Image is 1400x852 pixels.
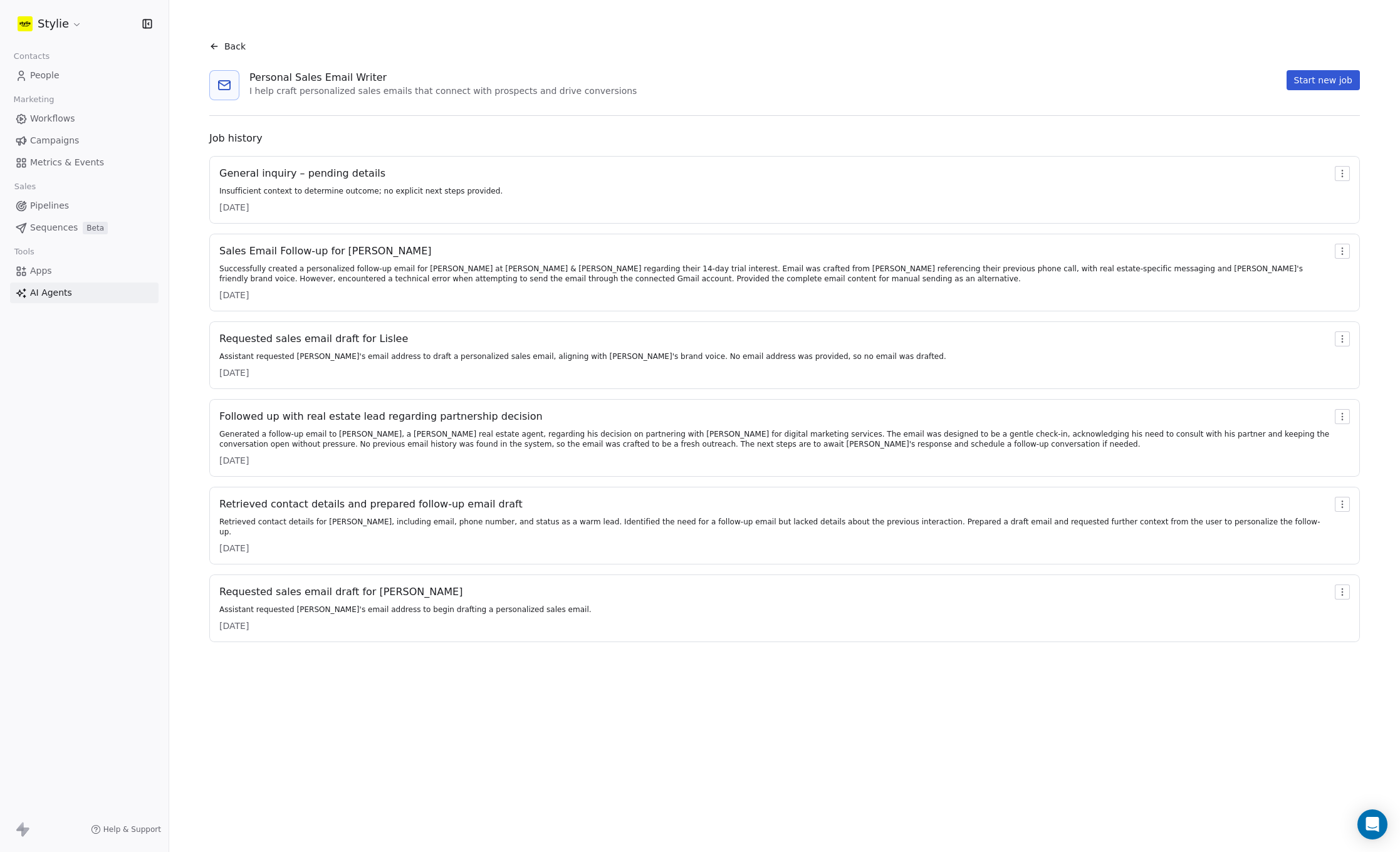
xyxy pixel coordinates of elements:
[30,156,104,169] span: Metrics & Events
[30,112,75,125] span: Workflows
[10,217,159,238] a: SequencesBeta
[30,286,72,299] span: AI Agents
[30,221,78,234] span: Sequences
[219,186,503,196] div: Insufficient context to determine outcome; no explicit next steps provided.
[10,283,159,303] a: AI Agents
[209,131,1360,146] div: Job history
[9,242,39,261] span: Tools
[219,454,1330,467] div: [DATE]
[10,130,159,151] a: Campaigns
[224,40,246,53] span: Back
[219,166,503,181] div: General inquiry – pending details
[219,584,592,600] div: Requested sales email draft for [PERSON_NAME]
[10,108,159,129] a: Workflows
[219,366,946,379] div: [DATE]
[30,199,69,212] span: Pipelines
[1287,70,1360,90] button: Start new job
[8,90,60,109] span: Marketing
[18,16,33,31] img: stylie-square-yellow.svg
[219,201,503,214] div: [DATE]
[15,13,85,34] button: Stylie
[9,177,41,196] span: Sales
[10,261,159,281] a: Apps
[219,289,1330,301] div: [DATE]
[30,264,52,278] span: Apps
[219,517,1330,537] div: Retrieved contact details for [PERSON_NAME], including email, phone number, and status as a warm ...
[219,409,1330,424] div: Followed up with real estate lead regarding partnership decision
[219,497,1330,512] div: Retrieved contact details and prepared follow-up email draft
[219,264,1330,284] div: Successfully created a personalized follow-up email for [PERSON_NAME] at [PERSON_NAME] & [PERSON_...
[219,542,1330,554] div: [DATE]
[30,69,60,82] span: People
[219,244,1330,259] div: Sales Email Follow-up for [PERSON_NAME]
[83,222,108,234] span: Beta
[1357,809,1387,839] div: Open Intercom Messenger
[103,824,161,834] span: Help & Support
[249,85,637,98] div: I help craft personalized sales emails that connect with prospects and drive conversions
[219,429,1330,449] div: Generated a follow-up email to [PERSON_NAME], a [PERSON_NAME] real estate agent, regarding his de...
[219,605,592,615] div: Assistant requested [PERSON_NAME]'s email address to begin drafting a personalized sales email.
[10,195,159,216] a: Pipelines
[219,620,592,632] div: [DATE]
[8,47,55,66] span: Contacts
[219,331,946,346] div: Requested sales email draft for Lislee
[219,351,946,361] div: Assistant requested [PERSON_NAME]'s email address to draft a personalized sales email, aligning w...
[30,134,79,147] span: Campaigns
[10,152,159,173] a: Metrics & Events
[249,70,637,85] div: Personal Sales Email Writer
[10,65,159,86] a: People
[38,16,69,32] span: Stylie
[91,824,161,834] a: Help & Support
